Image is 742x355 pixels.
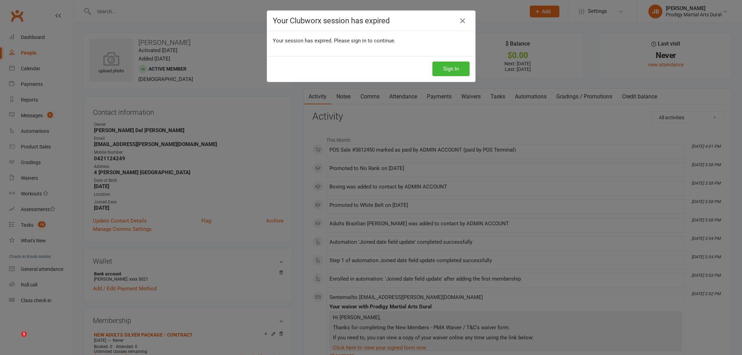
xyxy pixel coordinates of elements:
button: Sign In [432,62,470,76]
span: Your session has expired. Please sign in to continue. [273,38,396,44]
span: 1 [21,331,27,337]
a: Close [457,15,468,26]
h4: Your Clubworx session has expired [273,16,470,25]
iframe: Intercom live chat [7,331,24,348]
